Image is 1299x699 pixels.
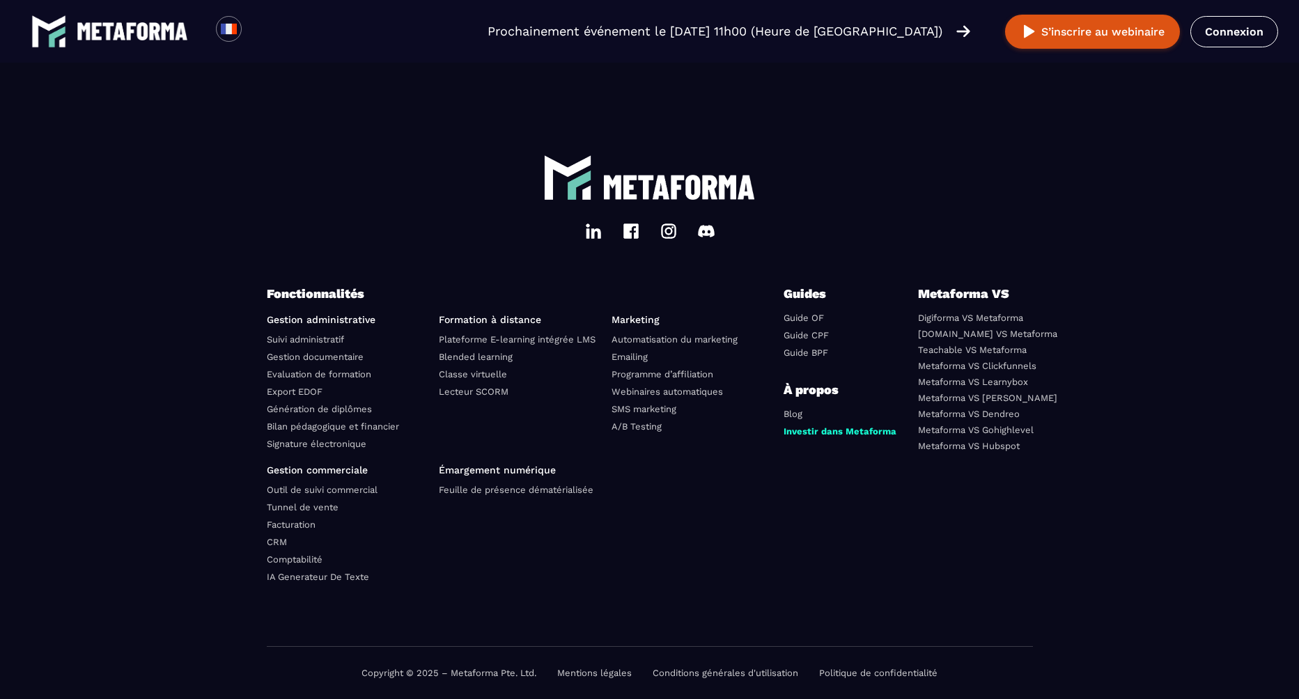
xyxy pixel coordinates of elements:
[918,313,1023,323] a: Digiforma VS Metaforma
[612,334,738,345] a: Automatisation du marketing
[784,409,802,419] a: Blog
[361,668,536,678] p: Copyright © 2025 – Metaforma Pte. Ltd.
[653,668,798,678] a: Conditions générales d'utilisation
[267,404,372,414] a: Génération de diplômes
[918,329,1057,339] a: [DOMAIN_NAME] VS Metaforma
[612,352,648,362] a: Emailing
[918,441,1020,451] a: Metaforma VS Hubspot
[602,175,756,200] img: logo
[242,16,276,47] div: Search for option
[267,334,344,345] a: Suivi administratif
[267,314,429,325] p: Gestion administrative
[956,24,970,39] img: arrow-right
[220,20,238,38] img: fr
[267,572,369,582] a: IA Generateur De Texte
[784,347,828,358] a: Guide BPF
[784,284,867,304] p: Guides
[784,426,896,437] a: Investir dans Metaforma
[267,554,322,565] a: Comptabilité
[439,464,601,476] p: Émargement numérique
[267,519,316,530] a: Facturation
[819,668,938,678] a: Politique de confidentialité
[612,421,662,432] a: A/B Testing
[918,409,1020,419] a: Metaforma VS Dendreo
[267,502,339,512] a: Tunnel de vente
[1190,16,1278,47] a: Connexion
[585,223,602,239] img: linkedin
[918,345,1027,355] a: Teachable VS Metaforma
[1020,23,1038,40] img: play
[267,421,399,432] a: Bilan pédagogique et financier
[267,369,371,379] a: Evaluation de formation
[267,485,378,495] a: Outil de suivi commercial
[918,377,1028,387] a: Metaforma VS Learnybox
[612,404,676,414] a: SMS marketing
[267,464,429,476] p: Gestion commerciale
[267,439,366,449] a: Signature électronique
[77,22,188,40] img: logo
[267,284,784,304] p: Fonctionnalités
[612,386,723,397] a: Webinaires automatiques
[784,330,829,340] a: Guide CPF
[267,537,287,547] a: CRM
[623,223,639,239] img: facebook
[698,223,715,239] img: discord
[784,380,907,400] p: À propos
[543,153,592,202] img: logo
[267,386,322,397] a: Export EDOF
[918,284,1033,304] p: Metaforma VS
[612,314,774,325] p: Marketing
[267,352,364,362] a: Gestion documentaire
[439,352,513,362] a: Blended learning
[439,386,508,397] a: Lecteur SCORM
[439,369,507,379] a: Classe virtuelle
[1005,15,1180,49] button: S’inscrire au webinaire
[660,223,677,239] img: instagram
[439,485,593,495] a: Feuille de présence dématérialisée
[784,313,824,323] a: Guide OF
[31,14,66,49] img: logo
[439,314,601,325] p: Formation à distance
[918,425,1034,435] a: Metaforma VS Gohighlevel
[918,361,1036,371] a: Metaforma VS Clickfunnels
[612,369,713,379] a: Programme d’affiliation
[439,334,596,345] a: Plateforme E-learning intégrée LMS
[918,393,1057,403] a: Metaforma VS [PERSON_NAME]
[254,23,264,40] input: Search for option
[557,668,632,678] a: Mentions légales
[488,22,942,41] p: Prochainement événement le [DATE] 11h00 (Heure de [GEOGRAPHIC_DATA])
